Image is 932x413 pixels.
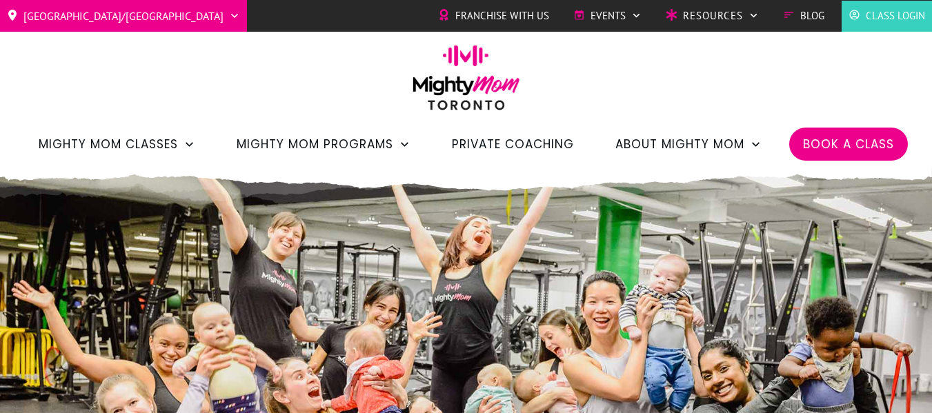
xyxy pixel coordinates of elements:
a: Events [573,6,642,26]
a: Mighty Mom Classes [39,132,195,156]
img: mightymom-logo-toronto [406,45,527,120]
a: Private Coaching [452,132,574,156]
span: Blog [800,6,824,26]
span: [GEOGRAPHIC_DATA]/[GEOGRAPHIC_DATA] [23,5,224,27]
a: Book a Class [803,132,894,156]
span: About Mighty Mom [615,132,744,156]
span: Resources [683,6,743,26]
a: About Mighty Mom [615,132,762,156]
span: Mighty Mom Classes [39,132,178,156]
span: Franchise with Us [455,6,549,26]
a: Franchise with Us [438,6,549,26]
a: Mighty Mom Programs [237,132,410,156]
a: Class Login [849,6,925,26]
span: Mighty Mom Programs [237,132,393,156]
a: Resources [666,6,759,26]
span: Events [591,6,626,26]
a: [GEOGRAPHIC_DATA]/[GEOGRAPHIC_DATA] [7,5,240,27]
span: Class Login [866,6,925,26]
a: Blog [783,6,824,26]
